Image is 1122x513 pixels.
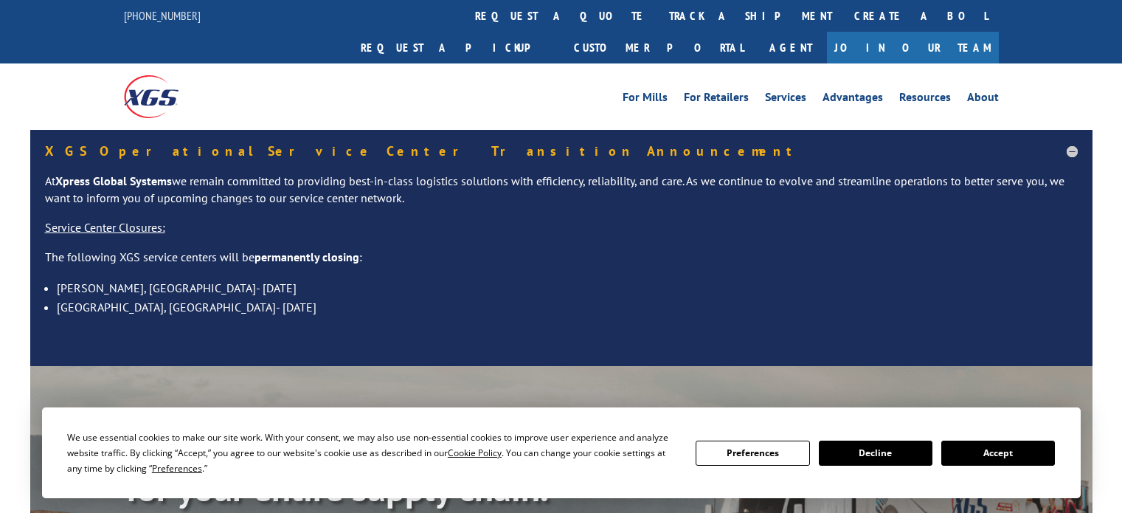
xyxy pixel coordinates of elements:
u: Service Center Closures: [45,220,165,235]
a: For Retailers [684,92,749,108]
button: Accept [941,441,1055,466]
li: [GEOGRAPHIC_DATA], [GEOGRAPHIC_DATA]- [DATE] [57,297,1078,317]
a: Services [765,92,806,108]
a: Resources [899,92,951,108]
strong: Xpress Global Systems [55,173,172,188]
div: We use essential cookies to make our site work. With your consent, we may also use non-essential ... [67,430,678,476]
a: About [967,92,999,108]
p: The following XGS service centers will be : [45,249,1078,278]
a: Agent [755,32,827,63]
a: [PHONE_NUMBER] [124,8,201,23]
span: Cookie Policy [448,447,502,459]
button: Decline [819,441,932,466]
a: Join Our Team [827,32,999,63]
h5: XGS Operational Service Center Transition Announcement [45,145,1078,158]
button: Preferences [696,441,809,466]
p: At we remain committed to providing best-in-class logistics solutions with efficiency, reliabilit... [45,173,1078,220]
div: Cookie Consent Prompt [42,407,1081,498]
span: Preferences [152,462,202,475]
a: Request a pickup [350,32,563,63]
li: [PERSON_NAME], [GEOGRAPHIC_DATA]- [DATE] [57,278,1078,297]
a: For Mills [623,92,668,108]
a: Advantages [823,92,883,108]
strong: permanently closing [254,249,359,264]
a: Customer Portal [563,32,755,63]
